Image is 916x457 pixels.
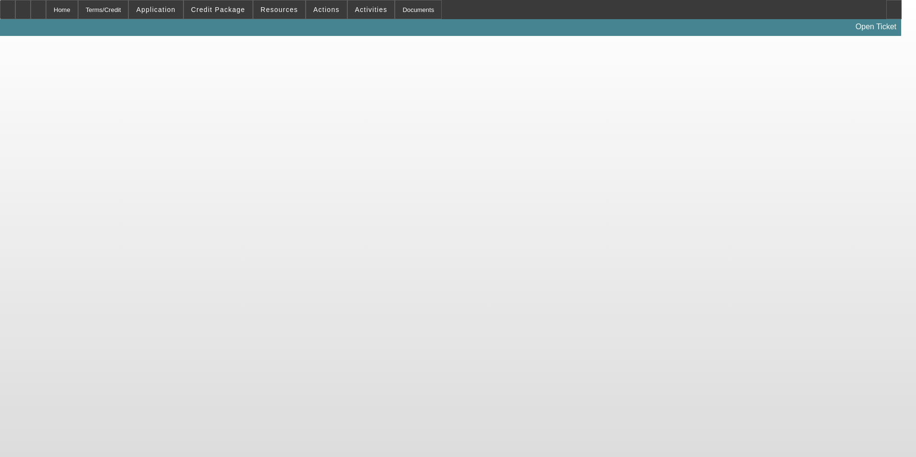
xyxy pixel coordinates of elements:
span: Resources [261,6,298,13]
span: Credit Package [191,6,245,13]
button: Credit Package [184,0,252,19]
button: Actions [306,0,347,19]
button: Activities [348,0,395,19]
a: Open Ticket [852,19,900,35]
span: Application [136,6,175,13]
span: Activities [355,6,388,13]
button: Application [129,0,183,19]
span: Actions [313,6,340,13]
button: Resources [253,0,305,19]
